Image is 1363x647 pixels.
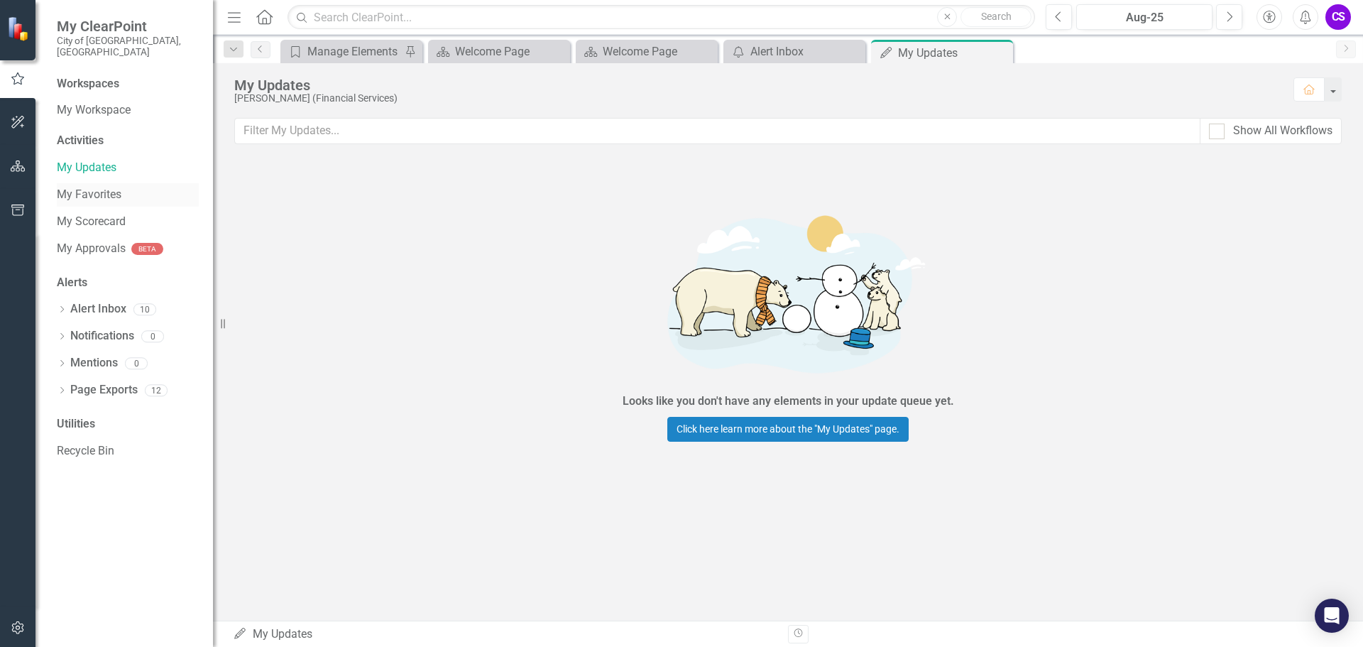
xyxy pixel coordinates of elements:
[57,443,199,460] a: Recycle Bin
[57,35,199,58] small: City of [GEOGRAPHIC_DATA], [GEOGRAPHIC_DATA]
[57,18,199,35] span: My ClearPoint
[57,160,199,176] a: My Updates
[727,43,862,60] a: Alert Inbox
[603,43,714,60] div: Welcome Page
[57,133,199,149] div: Activities
[1325,4,1351,30] button: CS
[1233,123,1332,139] div: Show All Workflows
[57,241,126,257] a: My Approvals
[70,328,134,344] a: Notifications
[57,187,199,203] a: My Favorites
[623,393,954,410] div: Looks like you don't have any elements in your update queue yet.
[57,76,119,92] div: Workspaces
[7,16,32,41] img: ClearPoint Strategy
[57,214,199,230] a: My Scorecard
[307,43,401,60] div: Manage Elements
[288,5,1035,30] input: Search ClearPoint...
[57,416,199,433] div: Utilities
[750,43,862,60] div: Alert Inbox
[234,77,1279,93] div: My Updates
[234,93,1279,104] div: [PERSON_NAME] (Financial Services)
[1076,4,1213,30] button: Aug-25
[1315,599,1349,633] div: Open Intercom Messenger
[284,43,401,60] a: Manage Elements
[133,303,156,315] div: 10
[960,7,1031,27] button: Search
[57,275,199,291] div: Alerts
[579,43,714,60] a: Welcome Page
[667,417,909,442] a: Click here learn more about the "My Updates" page.
[145,384,168,396] div: 12
[125,357,148,369] div: 0
[432,43,566,60] a: Welcome Page
[575,196,1001,391] img: Getting started
[1081,9,1208,26] div: Aug-25
[233,626,777,643] div: My Updates
[981,11,1012,22] span: Search
[70,301,126,317] a: Alert Inbox
[234,118,1200,144] input: Filter My Updates...
[141,330,164,342] div: 0
[455,43,566,60] div: Welcome Page
[70,355,118,371] a: Mentions
[898,44,1009,62] div: My Updates
[57,102,199,119] a: My Workspace
[70,382,138,398] a: Page Exports
[131,243,163,255] div: BETA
